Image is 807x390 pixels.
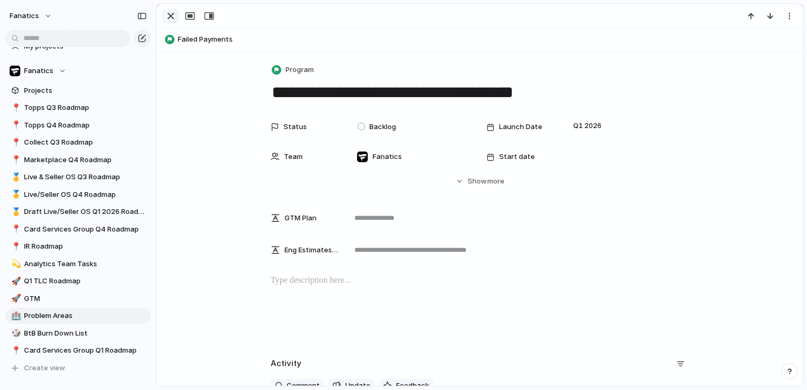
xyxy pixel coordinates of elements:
a: 🚀GTM [5,291,151,307]
button: Failed Payments [162,31,798,48]
span: GTM Plan [284,213,317,224]
span: Marketplace Q4 Roadmap [24,155,147,165]
button: 🏥 [10,311,20,321]
div: 📍 [11,137,19,149]
span: Topps Q4 Roadmap [24,120,147,131]
span: Problem Areas [24,311,147,321]
span: Fanatics [24,66,53,76]
a: 🚀Q1 TLC Roadmap [5,273,151,289]
span: Projects [24,85,147,96]
span: fanatics [10,11,39,21]
span: Card Services Group Q4 Roadmap [24,224,147,235]
span: Collect Q3 Roadmap [24,137,147,148]
button: Create view [5,360,151,376]
span: BtB Burn Down List [24,328,147,339]
span: Q1 2026 [571,120,604,132]
span: Draft Live/Seller OS Q1 2026 Roadmap [24,206,147,217]
div: 📍 [11,241,19,253]
a: 📍Marketplace Q4 Roadmap [5,152,151,168]
div: 📍 [11,119,19,131]
div: 🥇 [11,171,19,184]
span: Topps Q3 Roadmap [24,102,147,113]
a: 🥇Live & Seller OS Q3 Roadmap [5,169,151,185]
div: 🚀 [11,292,19,305]
button: 📍 [10,345,20,356]
span: GTM [24,293,147,304]
button: 🎲 [10,328,20,339]
div: 📍 [11,154,19,166]
button: 📍 [10,102,20,113]
button: 🚀 [10,276,20,286]
a: 🥇Draft Live/Seller OS Q1 2026 Roadmap [5,204,151,220]
div: 🥇 [11,188,19,201]
button: Program [270,62,317,78]
div: 📍 [11,223,19,235]
h2: Activity [271,357,302,370]
div: 🥇 [11,206,19,218]
div: 🚀 [11,275,19,288]
div: 💫 [11,258,19,270]
button: 🥇 [10,189,20,200]
button: 💫 [10,259,20,269]
span: Card Services Group Q1 Roadmap [24,345,147,356]
button: 📍 [10,137,20,148]
span: Failed Payments [178,34,798,45]
a: 📍IR Roadmap [5,238,151,254]
span: Backlog [369,122,396,132]
a: 📍Topps Q3 Roadmap [5,100,151,116]
div: 📍 [11,345,19,357]
a: Projects [5,83,151,99]
a: 📍Topps Q4 Roadmap [5,117,151,133]
span: Live & Seller OS Q3 Roadmap [24,172,147,182]
a: 📍Card Services Group Q1 Roadmap [5,343,151,359]
button: 🚀 [10,293,20,304]
span: Status [283,122,307,132]
div: 📍 [11,102,19,114]
span: Program [286,65,314,75]
button: 🥇 [10,172,20,182]
span: Start date [499,152,535,162]
div: 🎲 [11,327,19,339]
div: 🏥 [11,310,19,322]
button: 📍 [10,120,20,131]
span: Fanatics [373,152,402,162]
button: Showmore [271,172,689,191]
span: Show [468,176,487,187]
a: 📍Card Services Group Q4 Roadmap [5,221,151,237]
span: Eng Estimates (B/iOs/A/W) in Cycles [284,245,339,256]
span: Team [284,152,303,162]
button: 📍 [10,155,20,165]
button: Fanatics [5,63,151,79]
button: 📍 [10,241,20,252]
a: 💫Analytics Team Tasks [5,256,151,272]
span: Launch Date [499,122,542,132]
a: 📍Collect Q3 Roadmap [5,134,151,150]
span: more [487,176,504,187]
span: Analytics Team Tasks [24,259,147,269]
button: fanatics [5,7,58,25]
span: Create view [24,363,65,373]
button: 📍 [10,224,20,235]
a: 🏥Problem Areas [5,308,151,324]
a: 🥇Live/Seller OS Q4 Roadmap [5,187,151,203]
span: Live/Seller OS Q4 Roadmap [24,189,147,200]
span: Q1 TLC Roadmap [24,276,147,286]
a: 🎲BtB Burn Down List [5,325,151,341]
span: IR Roadmap [24,241,147,252]
button: 🥇 [10,206,20,217]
